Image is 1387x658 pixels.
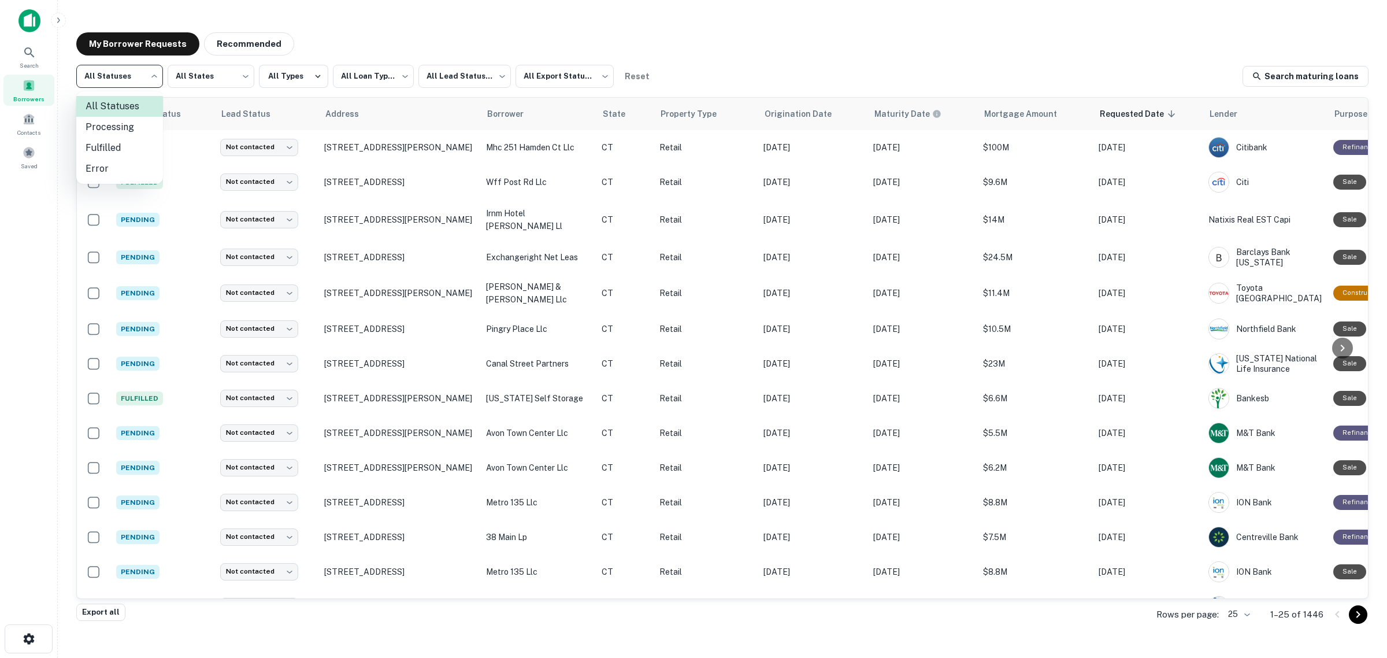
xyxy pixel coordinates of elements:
li: Error [76,158,163,179]
iframe: Chat Widget [1329,565,1387,621]
li: Fulfilled [76,138,163,158]
li: All Statuses [76,96,163,117]
li: Processing [76,117,163,138]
